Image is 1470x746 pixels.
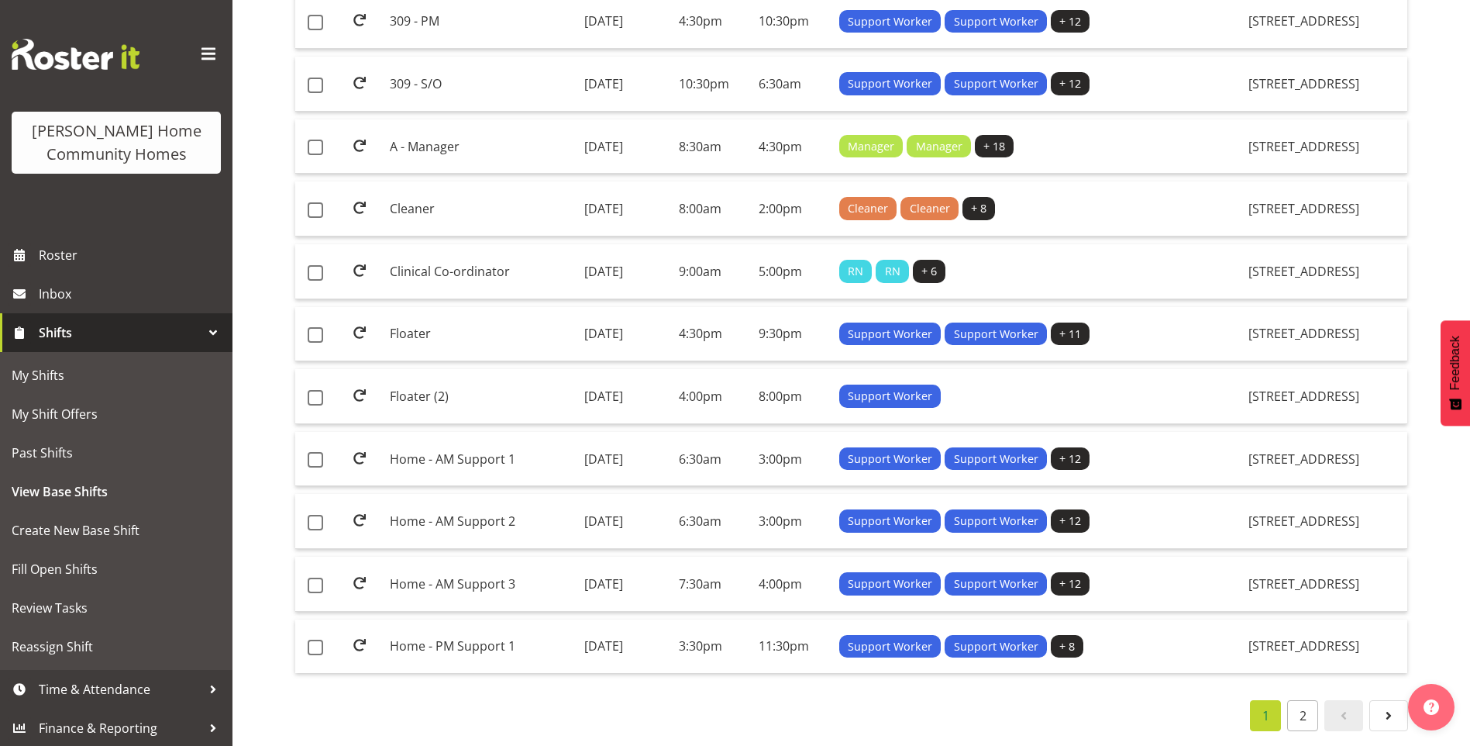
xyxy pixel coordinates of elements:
span: [STREET_ADDRESS] [1248,138,1359,155]
span: Fill Open Shifts [12,558,221,581]
span: Support Worker [954,451,1038,468]
td: Cleaner [384,181,577,237]
span: Time & Attendance [39,678,201,701]
td: 8:30am [673,119,753,174]
a: Past Shifts [4,433,229,472]
td: 3:30pm [673,620,753,674]
td: [DATE] [578,307,673,362]
td: 4:00pm [673,369,753,424]
span: [STREET_ADDRESS] [1248,388,1359,405]
span: RN [848,263,863,280]
a: View Base Shifts [4,472,229,511]
td: 4:30pm [673,307,753,362]
td: 10:30pm [673,57,753,112]
td: 11:30pm [752,620,833,674]
button: Feedback - Show survey [1441,320,1470,426]
span: [STREET_ADDRESS] [1248,325,1359,342]
span: Support Worker [848,75,932,92]
span: Cleaner [848,200,888,217]
span: [STREET_ADDRESS] [1248,263,1359,280]
span: + 8 [971,200,986,217]
td: [DATE] [578,119,673,174]
img: help-xxl-2.png [1424,699,1439,715]
a: My Shifts [4,356,229,395]
td: 3:00pm [752,432,833,487]
td: [DATE] [578,369,673,424]
span: Roster [39,243,225,267]
span: Finance & Reporting [39,717,201,740]
td: Home - AM Support 1 [384,432,577,487]
span: Support Worker [954,513,1038,530]
div: [PERSON_NAME] Home Community Homes [27,119,205,166]
span: RN [885,263,900,280]
span: Past Shifts [12,441,221,465]
td: 7:30am [673,557,753,612]
span: Support Worker [848,326,932,343]
span: Manager [916,138,962,155]
td: 6:30am [752,57,833,112]
td: Home - PM Support 1 [384,620,577,674]
span: [STREET_ADDRESS] [1248,513,1359,530]
td: Floater (2) [384,369,577,424]
a: Reassign Shift [4,627,229,666]
td: 2:00pm [752,181,833,237]
span: + 12 [1059,575,1081,592]
td: [DATE] [578,244,673,299]
td: [DATE] [578,432,673,487]
td: 6:30am [673,494,753,549]
span: Shifts [39,321,201,344]
td: 9:30pm [752,307,833,362]
span: Feedback [1448,336,1462,390]
span: + 12 [1059,75,1081,92]
a: Create New Base Shift [4,511,229,550]
td: A - Manager [384,119,577,174]
td: 8:00pm [752,369,833,424]
span: [STREET_ADDRESS] [1248,451,1359,468]
td: 3:00pm [752,494,833,549]
span: Support Worker [954,75,1038,92]
span: My Shifts [12,364,221,387]
span: + 8 [1059,638,1075,655]
span: My Shift Offers [12,402,221,426]
span: Support Worker [848,13,932,30]
td: 5:00pm [752,244,833,299]
td: 4:00pm [752,557,833,612]
span: Support Worker [954,638,1038,655]
span: Create New Base Shift [12,519,221,542]
td: Clinical Co-ordinator [384,244,577,299]
span: Support Worker [848,513,932,530]
span: Support Worker [848,388,932,405]
a: Review Tasks [4,589,229,627]
span: Support Worker [954,575,1038,592]
td: Home - AM Support 2 [384,494,577,549]
a: Fill Open Shifts [4,550,229,589]
span: [STREET_ADDRESS] [1248,12,1359,29]
span: [STREET_ADDRESS] [1248,575,1359,592]
td: Home - AM Support 3 [384,557,577,612]
span: + 12 [1059,513,1081,530]
td: [DATE] [578,494,673,549]
span: [STREET_ADDRESS] [1248,200,1359,217]
span: + 6 [921,263,937,280]
span: Review Tasks [12,596,221,620]
span: + 12 [1059,451,1081,468]
span: Cleaner [910,200,950,217]
span: [STREET_ADDRESS] [1248,75,1359,92]
td: [DATE] [578,557,673,612]
span: Support Worker [848,451,932,468]
span: Support Worker [954,326,1038,343]
span: Inbox [39,282,225,306]
span: + 18 [983,138,1005,155]
span: Manager [848,138,894,155]
span: + 11 [1059,326,1081,343]
td: 4:30pm [752,119,833,174]
img: Rosterit website logo [12,39,139,70]
span: + 12 [1059,13,1081,30]
span: Support Worker [848,575,932,592]
span: View Base Shifts [12,480,221,503]
td: [DATE] [578,181,673,237]
td: 8:00am [673,181,753,237]
td: 6:30am [673,432,753,487]
td: [DATE] [578,620,673,674]
td: 9:00am [673,244,753,299]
